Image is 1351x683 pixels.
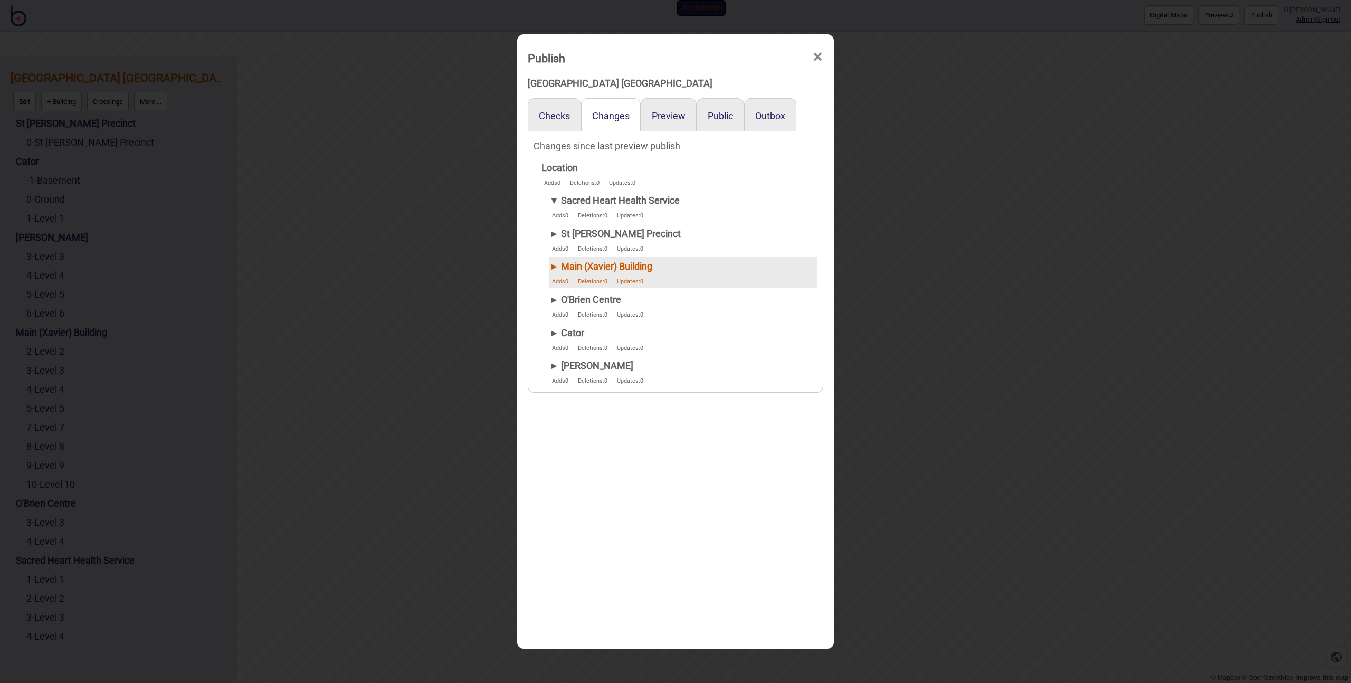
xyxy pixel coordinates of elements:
[539,110,570,121] button: Checks
[549,343,573,353] span: Adds 0
[528,47,565,70] div: Publish
[541,178,565,188] span: Adds 0
[575,310,612,320] span: Deletions: 0
[549,290,649,309] div: ► O'Brien Centre
[708,110,733,121] button: Public
[567,178,604,188] span: Deletions: 0
[549,376,573,386] span: Adds 0
[575,277,612,287] span: Deletions: 0
[549,211,573,221] span: Adds 0
[606,178,638,188] span: Updates: 0
[549,356,649,375] div: ► [PERSON_NAME]
[614,343,646,353] span: Updates: 0
[614,376,646,386] span: Updates: 0
[614,244,646,254] span: Updates: 0
[592,110,630,121] button: Changes
[812,40,823,74] span: ×
[614,310,646,320] span: Updates: 0
[549,257,652,276] div: ► Main (Xavier) Building
[549,310,573,320] span: Adds 0
[549,191,680,210] div: ▼ Sacred Heart Health Service
[549,224,681,243] div: ► St [PERSON_NAME] Precinct
[755,110,785,121] button: Outbox
[614,211,646,221] span: Updates: 0
[549,244,573,254] span: Adds 0
[541,158,641,177] div: Location
[614,277,646,287] span: Updates: 0
[549,324,649,343] div: ► Cator
[575,211,612,221] span: Deletions: 0
[652,110,686,121] button: Preview
[528,74,823,93] div: [GEOGRAPHIC_DATA] [GEOGRAPHIC_DATA]
[549,277,573,287] span: Adds 0
[575,244,612,254] span: Deletions: 0
[575,343,612,353] span: Deletions: 0
[534,137,817,156] div: Changes since last preview publish
[575,376,612,386] span: Deletions: 0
